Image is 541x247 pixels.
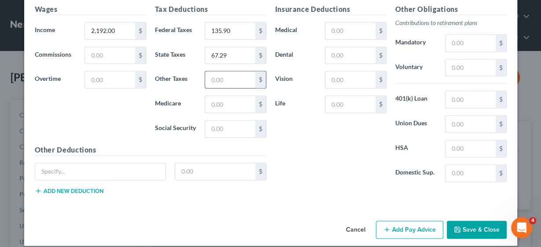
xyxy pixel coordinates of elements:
[395,18,507,27] p: Contributions to retirement plans
[205,71,255,88] input: 0.00
[325,22,375,39] input: 0.00
[30,47,81,64] label: Commissions
[151,95,201,113] label: Medicare
[496,140,506,157] div: $
[325,47,375,64] input: 0.00
[496,59,506,76] div: $
[135,71,146,88] div: $
[496,165,506,182] div: $
[325,96,375,113] input: 0.00
[395,4,507,15] h5: Other Obligations
[255,71,266,88] div: $
[255,163,266,180] div: $
[135,47,146,64] div: $
[205,22,255,39] input: 0.00
[391,34,441,52] label: Mandatory
[375,96,386,113] div: $
[35,187,103,194] button: Add new deduction
[391,164,441,182] label: Domestic Sup.
[30,71,81,88] label: Overtime
[271,71,321,88] label: Vision
[205,120,255,137] input: 0.00
[375,71,386,88] div: $
[35,145,266,156] h5: Other Deductions
[255,22,266,39] div: $
[445,35,495,51] input: 0.00
[151,47,201,64] label: State Taxes
[271,47,321,64] label: Dental
[445,91,495,108] input: 0.00
[529,217,536,224] span: 4
[271,22,321,40] label: Medical
[35,26,55,33] span: Income
[511,217,532,238] iframe: Intercom live chat
[391,140,441,157] label: HSA
[255,96,266,113] div: $
[375,47,386,64] div: $
[155,4,266,15] h5: Tax Deductions
[255,47,266,64] div: $
[151,22,201,40] label: Federal Taxes
[205,96,255,113] input: 0.00
[135,22,146,39] div: $
[151,120,201,138] label: Social Security
[375,22,386,39] div: $
[391,91,441,108] label: 401(k) Loan
[275,4,386,15] h5: Insurance Deductions
[35,163,166,180] input: Specify...
[35,4,146,15] h5: Wages
[445,165,495,182] input: 0.00
[271,95,321,113] label: Life
[496,116,506,132] div: $
[151,71,201,88] label: Other Taxes
[445,140,495,157] input: 0.00
[496,91,506,108] div: $
[391,59,441,76] label: Voluntary
[447,221,507,239] button: Save & Close
[205,47,255,64] input: 0.00
[175,163,255,180] input: 0.00
[496,35,506,51] div: $
[445,59,495,76] input: 0.00
[85,22,135,39] input: 0.00
[391,115,441,133] label: Union Dues
[85,71,135,88] input: 0.00
[339,222,372,239] button: Cancel
[325,71,375,88] input: 0.00
[445,116,495,132] input: 0.00
[85,47,135,64] input: 0.00
[376,221,443,239] button: Add Pay Advice
[255,120,266,137] div: $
